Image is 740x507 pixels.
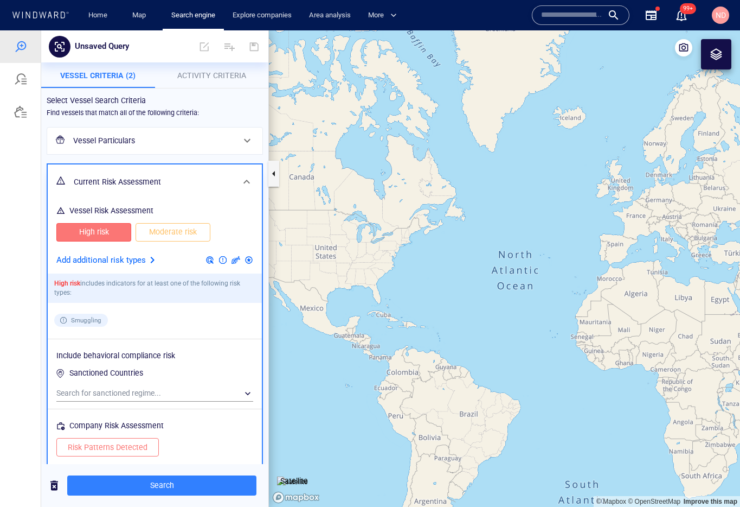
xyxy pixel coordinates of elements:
button: 99+ [675,9,688,22]
span: Smuggling [67,286,108,295]
span: High risk [68,195,120,208]
button: Unsaved Query [70,6,133,27]
div: Vessel Risk Assessment [67,172,156,189]
span: Search [76,448,248,462]
button: Map [124,6,158,25]
div: Current Risk Assessment [48,134,262,169]
p: Unsaved Query [75,9,129,23]
a: Area analysis [305,6,355,25]
span: High risk [54,249,80,257]
span: Activity Criteria [177,41,246,49]
h6: Select Vessel Search Criteria [47,64,263,77]
button: High risk [56,193,131,211]
iframe: Chat [694,458,732,499]
a: 99+ [673,7,690,24]
a: Mapbox [596,467,626,475]
a: OpenStreetMap [628,467,680,475]
a: Map feedback [684,467,737,475]
span: 99+ [680,3,696,14]
span: More [368,9,397,22]
p: Include behavioral compliance risk [56,319,253,332]
button: Home [80,6,115,25]
button: More [364,6,406,25]
span: Risk Patterns Detected [68,410,147,424]
span: ND [716,11,726,20]
a: Mapbox logo [272,461,320,473]
button: Risk Patterns Detected [56,408,159,426]
a: Search engine [167,6,220,25]
h6: Vessel Particulars [73,104,234,117]
div: Company Risk Assessment [67,386,166,404]
h6: Current Risk Assessment [74,145,234,159]
button: ND [710,4,731,26]
div: Notification center [675,9,688,22]
div: includes indicators for at least one of the following risk types: [48,243,262,272]
button: Moderate risk [136,193,210,211]
span: Vessel Criteria (2) [60,41,136,49]
a: Map [128,6,154,25]
img: satellite [277,446,308,457]
button: Search [67,445,256,465]
div: Vessel Particulars [47,97,262,124]
h6: Find vessels that match all of the following criteria: [47,77,199,88]
p: Add additional risk types [56,223,146,237]
p: Satellite [280,444,308,457]
span: Moderate risk [147,195,199,208]
a: Home [84,6,112,25]
a: Explore companies [228,6,296,25]
div: Sanctioned Countries [67,334,145,352]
